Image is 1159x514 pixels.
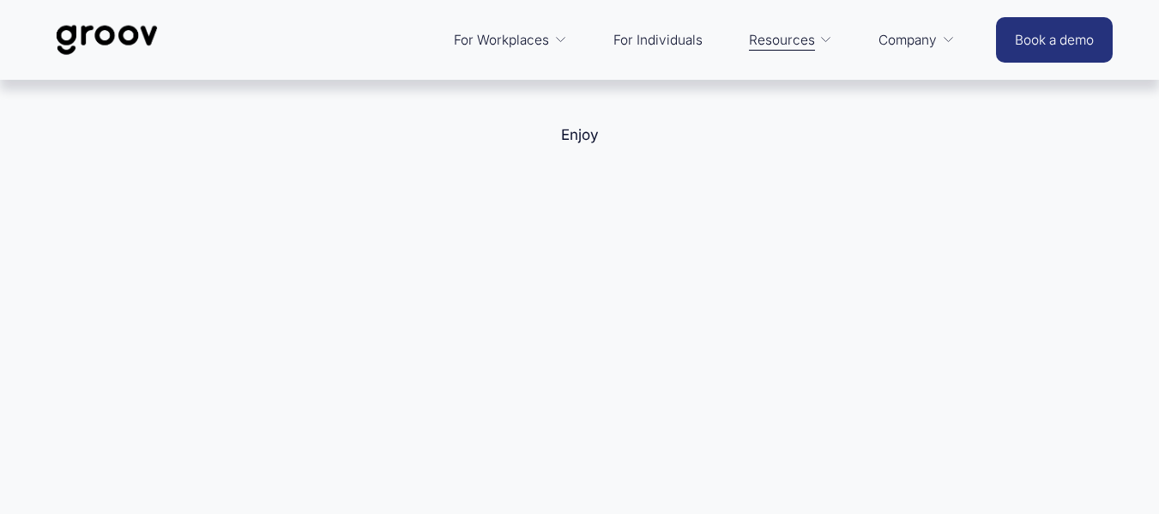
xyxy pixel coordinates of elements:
[46,12,167,69] img: Groov | Workplace Science Platform | Unlock Performance | Drive Results
[749,28,815,52] span: Resources
[878,28,937,52] span: Company
[996,17,1113,63] a: Book a demo
[605,20,711,61] a: For Individuals
[445,20,576,61] a: folder dropdown
[454,28,549,52] span: For Workplaces
[740,20,842,61] a: folder dropdown
[561,126,599,143] a: Enjoy
[870,20,963,61] a: folder dropdown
